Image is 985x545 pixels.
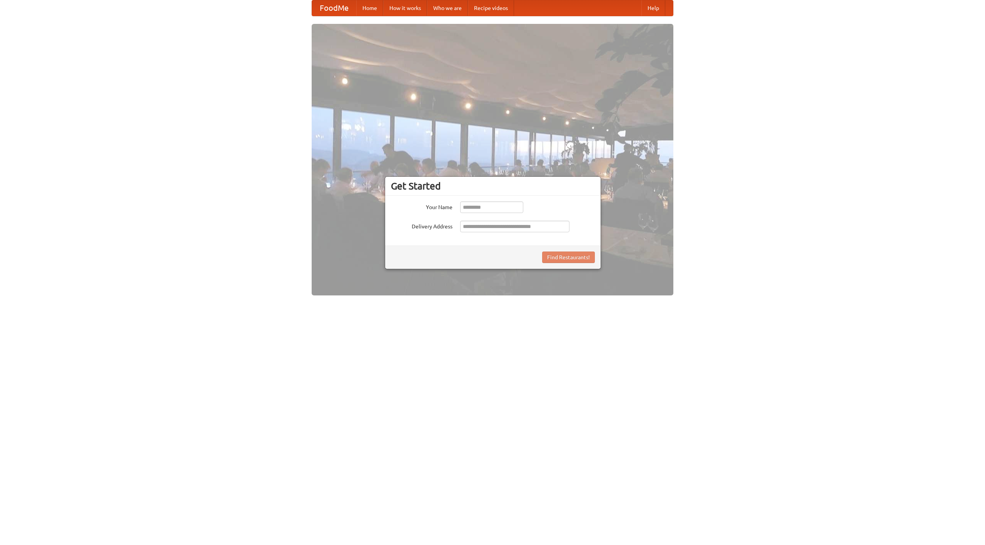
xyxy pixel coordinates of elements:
button: Find Restaurants! [542,252,595,263]
label: Your Name [391,201,452,211]
label: Delivery Address [391,221,452,230]
a: How it works [383,0,427,16]
a: Recipe videos [468,0,514,16]
h3: Get Started [391,180,595,192]
a: Home [356,0,383,16]
a: Help [641,0,665,16]
a: FoodMe [312,0,356,16]
a: Who we are [427,0,468,16]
